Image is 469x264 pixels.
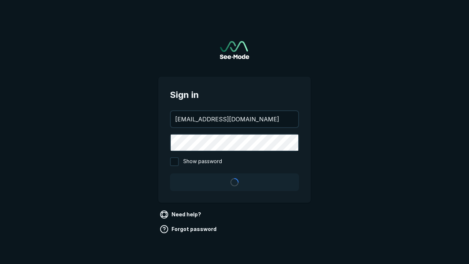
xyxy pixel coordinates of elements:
a: Go to sign in [220,41,249,59]
img: See-Mode Logo [220,41,249,59]
a: Need help? [158,209,204,220]
a: Forgot password [158,223,219,235]
input: your@email.com [171,111,298,127]
span: Show password [183,157,222,166]
span: Sign in [170,88,299,102]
